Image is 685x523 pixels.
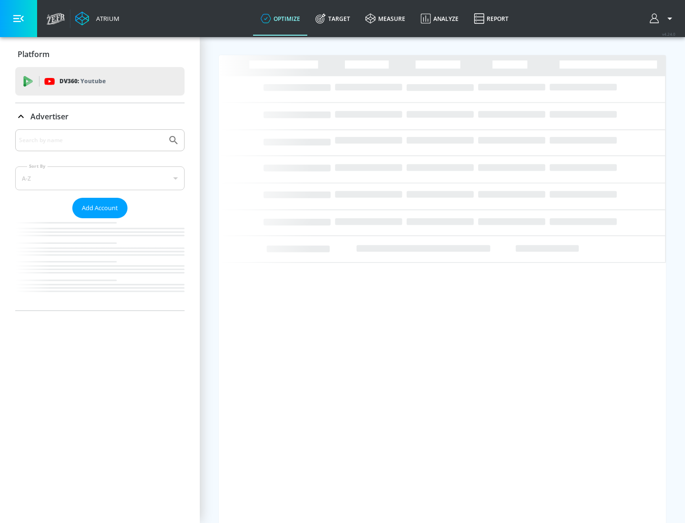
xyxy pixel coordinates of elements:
a: Atrium [75,11,119,26]
div: DV360: Youtube [15,67,185,96]
p: DV360: [59,76,106,87]
p: Platform [18,49,49,59]
div: A-Z [15,166,185,190]
label: Sort By [27,163,48,169]
div: Advertiser [15,129,185,310]
input: Search by name [19,134,163,146]
a: Target [308,1,358,36]
span: v 4.24.0 [662,31,675,37]
div: Advertiser [15,103,185,130]
a: Analyze [413,1,466,36]
div: Platform [15,41,185,68]
p: Advertiser [30,111,68,122]
span: Add Account [82,203,118,213]
a: optimize [253,1,308,36]
a: measure [358,1,413,36]
div: Atrium [92,14,119,23]
button: Add Account [72,198,127,218]
nav: list of Advertiser [15,218,185,310]
p: Youtube [80,76,106,86]
a: Report [466,1,516,36]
